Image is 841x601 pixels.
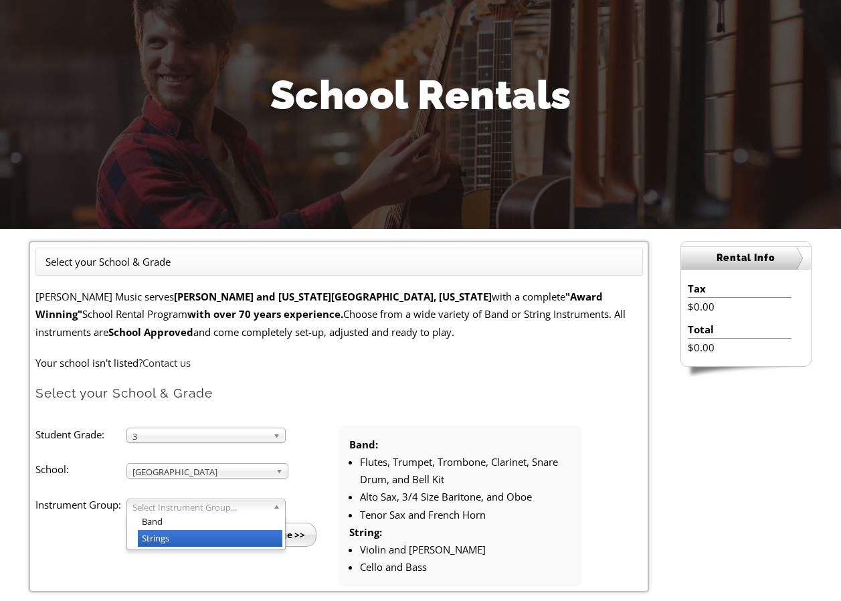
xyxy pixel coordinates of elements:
[681,246,811,270] h2: Rental Info
[174,290,492,303] strong: [PERSON_NAME] and [US_STATE][GEOGRAPHIC_DATA], [US_STATE]
[360,541,572,558] li: Violin and [PERSON_NAME]
[688,339,791,356] li: $0.00
[132,499,268,515] span: Select Instrument Group...
[360,453,572,489] li: Flutes, Trumpet, Trombone, Clarinet, Snare Drum, and Bell Kit
[35,496,126,513] label: Instrument Group:
[680,367,812,379] img: sidebar-footer.png
[688,298,791,315] li: $0.00
[35,288,643,341] p: [PERSON_NAME] Music serves with a complete School Rental Program Choose from a wide variety of Ba...
[688,280,791,298] li: Tax
[688,321,791,339] li: Total
[108,325,193,339] strong: School Approved
[360,488,572,505] li: Alto Sax, 3/4 Size Baritone, and Oboe
[138,513,282,530] li: Band
[143,356,191,369] a: Contact us
[138,530,282,547] li: Strings
[35,460,126,478] label: School:
[187,307,343,321] strong: with over 70 years experience.
[35,385,643,402] h2: Select your School & Grade
[360,558,572,576] li: Cello and Bass
[132,428,268,444] span: 3
[132,464,270,480] span: [GEOGRAPHIC_DATA]
[360,506,572,523] li: Tenor Sax and French Horn
[29,67,812,123] h1: School Rentals
[35,426,126,443] label: Student Grade:
[35,354,643,371] p: Your school isn't listed?
[349,438,378,451] strong: Band:
[45,253,171,270] li: Select your School & Grade
[349,525,382,539] strong: String:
